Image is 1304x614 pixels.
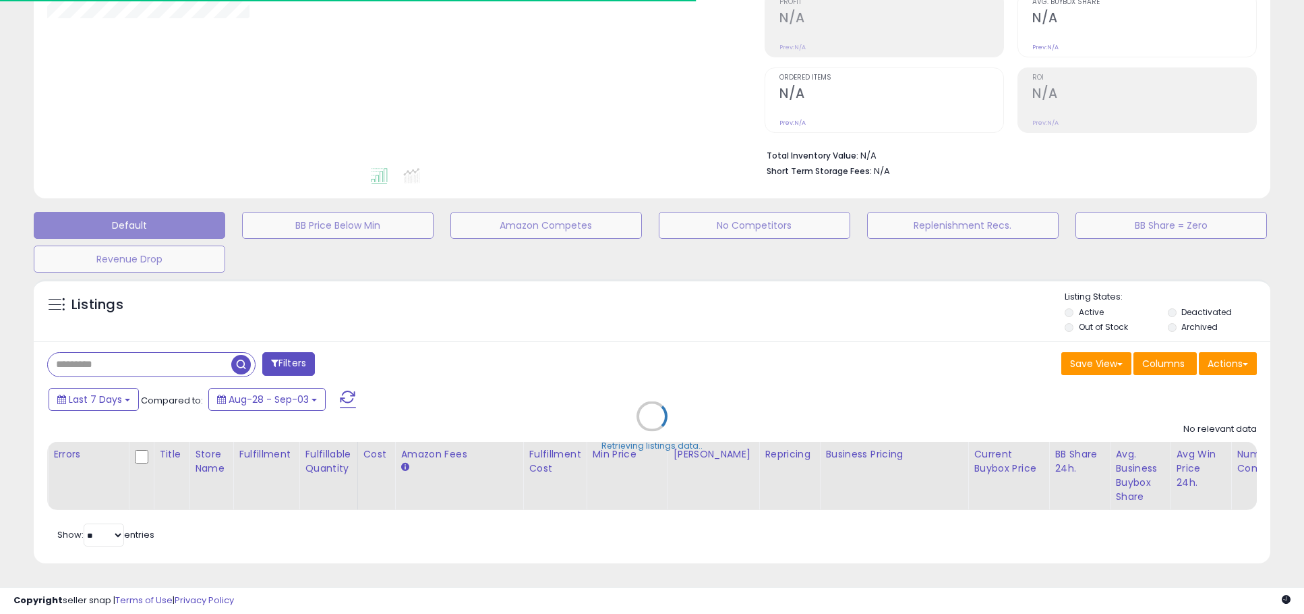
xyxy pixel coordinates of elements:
button: BB Price Below Min [242,212,434,239]
h2: N/A [1032,10,1256,28]
button: Amazon Competes [450,212,642,239]
a: Terms of Use [115,594,173,607]
button: Replenishment Recs. [867,212,1059,239]
small: Prev: N/A [1032,43,1059,51]
small: Prev: N/A [779,119,806,127]
button: No Competitors [659,212,850,239]
button: BB Share = Zero [1075,212,1267,239]
button: Revenue Drop [34,246,225,273]
span: ROI [1032,74,1256,82]
h2: N/A [1032,86,1256,104]
div: Retrieving listings data.. [601,440,703,452]
small: Prev: N/A [779,43,806,51]
small: Prev: N/A [1032,119,1059,127]
b: Total Inventory Value: [767,150,858,161]
li: N/A [767,146,1247,163]
span: N/A [874,165,890,177]
h2: N/A [779,86,1003,104]
div: seller snap | | [13,594,234,607]
button: Default [34,212,225,239]
b: Short Term Storage Fees: [767,165,872,177]
strong: Copyright [13,594,63,607]
a: Privacy Policy [175,594,234,607]
h2: N/A [779,10,1003,28]
span: Ordered Items [779,74,1003,82]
